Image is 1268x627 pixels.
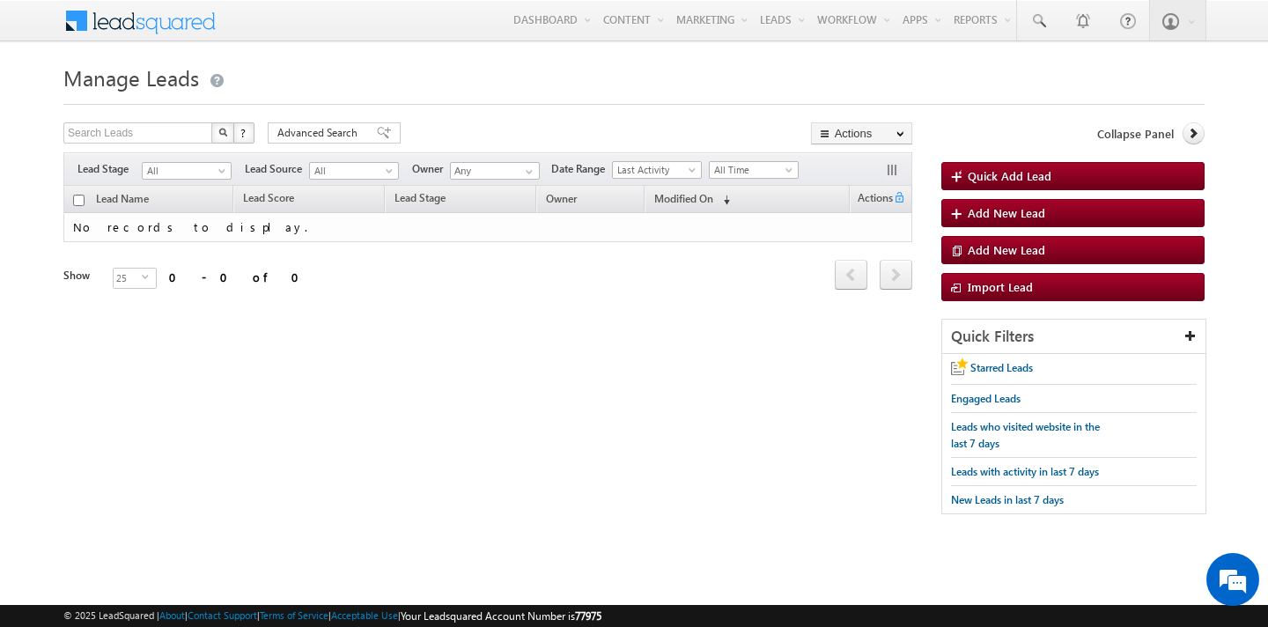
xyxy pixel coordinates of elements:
[159,609,185,621] a: About
[970,361,1033,374] span: Starred Leads
[245,161,309,177] span: Lead Source
[951,493,1064,506] span: New Leads in last 7 days
[331,609,398,621] a: Acceptable Use
[450,162,540,180] input: Type to Search
[386,188,454,211] a: Lead Stage
[516,163,538,181] a: Show All Items
[240,125,248,140] span: ?
[880,262,912,290] a: next
[142,162,232,180] a: All
[835,260,867,290] span: prev
[143,163,226,179] span: All
[63,608,601,624] span: © 2025 LeadSquared | | | | |
[234,188,303,211] a: Lead Score
[709,161,799,179] a: All Time
[142,273,156,281] span: select
[951,465,1099,478] span: Leads with activity in last 7 days
[835,262,867,290] a: prev
[645,188,739,211] a: Modified On (sorted descending)
[63,268,99,284] div: Show
[169,267,310,287] div: 0 - 0 of 0
[87,189,158,212] a: Lead Name
[310,163,394,179] span: All
[309,162,399,180] a: All
[951,392,1021,405] span: Engaged Leads
[401,609,601,623] span: Your Leadsquared Account Number is
[716,193,730,207] span: (sorted descending)
[63,63,199,92] span: Manage Leads
[613,162,697,178] span: Last Activity
[394,191,446,204] span: Lead Stage
[243,191,294,204] span: Lead Score
[277,125,363,141] span: Advanced Search
[1097,126,1174,142] span: Collapse Panel
[968,168,1051,183] span: Quick Add Lead
[968,279,1033,294] span: Import Lead
[218,128,227,136] img: Search
[233,122,254,144] button: ?
[851,188,893,211] span: Actions
[942,320,1205,354] div: Quick Filters
[260,609,328,621] a: Terms of Service
[710,162,793,178] span: All Time
[412,161,450,177] span: Owner
[951,420,1100,450] span: Leads who visited website in the last 7 days
[73,195,85,206] input: Check all records
[811,122,912,144] button: Actions
[551,161,612,177] span: Date Range
[968,205,1045,220] span: Add New Lead
[654,192,713,205] span: Modified On
[63,213,912,242] td: No records to display.
[575,609,601,623] span: 77975
[77,161,142,177] span: Lead Stage
[188,609,257,621] a: Contact Support
[612,161,702,179] a: Last Activity
[546,192,577,205] span: Owner
[114,269,142,288] span: 25
[968,242,1045,257] span: Add New Lead
[880,260,912,290] span: next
